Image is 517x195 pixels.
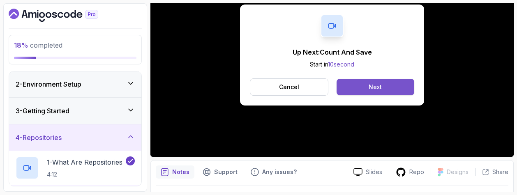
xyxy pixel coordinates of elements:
button: Share [475,168,508,176]
h3: 2 - Environment Setup [16,79,81,89]
p: Cancel [279,83,299,91]
p: 1 - What Are Repositories [47,157,122,167]
button: 1-What Are Repositories4:12 [16,156,135,179]
p: Designs [447,168,469,176]
p: Notes [172,168,189,176]
button: Next [337,79,414,95]
button: 2-Environment Setup [9,71,141,97]
p: Start in [293,60,372,69]
span: 10 second [328,61,354,68]
a: Dashboard [9,9,117,22]
h3: 4 - Repositories [16,133,62,142]
button: Feedback button [246,165,302,179]
button: notes button [156,165,194,179]
button: Cancel [250,78,328,96]
span: completed [14,41,62,49]
button: 4-Repositories [9,124,141,151]
p: Slides [366,168,382,176]
p: Repo [409,168,424,176]
p: Any issues? [262,168,297,176]
span: 18 % [14,41,28,49]
h3: 3 - Getting Started [16,106,69,116]
div: Next [369,83,382,91]
button: Support button [198,165,242,179]
p: Support [214,168,238,176]
a: Slides [347,168,389,177]
p: Up Next: Count And Save [293,47,372,57]
button: 3-Getting Started [9,98,141,124]
a: Repo [389,167,431,177]
p: Share [492,168,508,176]
p: 4:12 [47,170,122,179]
